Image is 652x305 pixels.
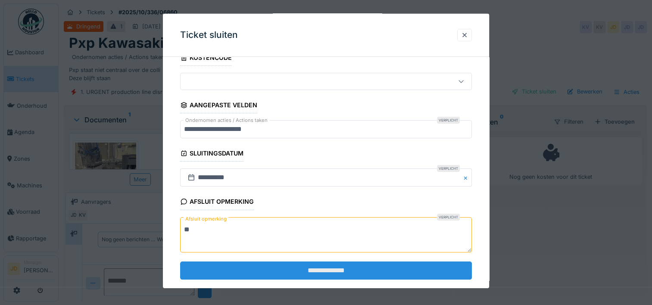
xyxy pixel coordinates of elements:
div: Sluitingsdatum [180,147,243,162]
div: Verplicht [437,117,460,124]
div: Afsluit opmerking [180,195,254,210]
label: Ondernomen acties / Actions taken [184,117,269,124]
div: Aangepaste velden [180,99,257,113]
div: Kostencode [180,51,232,66]
button: Close [462,168,472,187]
div: Verplicht [437,165,460,172]
h3: Ticket sluiten [180,30,238,40]
div: Verplicht [437,213,460,220]
label: Afsluit opmerking [184,213,228,224]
